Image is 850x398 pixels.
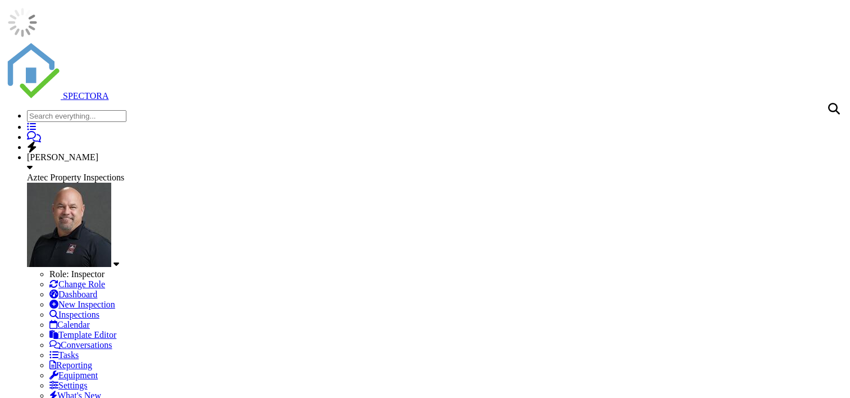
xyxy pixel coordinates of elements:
[49,279,105,289] a: Change Role
[49,340,112,350] a: Conversations
[27,173,846,183] div: Aztec Property Inspections
[27,110,126,122] input: Search everything...
[49,330,116,340] a: Template Editor
[4,43,61,99] img: The Best Home Inspection Software - Spectora
[49,290,97,299] a: Dashboard
[49,310,99,319] a: Inspections
[49,300,115,309] a: New Inspection
[49,370,98,380] a: Equipment
[49,320,90,329] a: Calendar
[27,183,111,267] img: mae00ufo_2.jpg
[49,360,92,370] a: Reporting
[63,91,109,101] span: SPECTORA
[27,152,846,162] div: [PERSON_NAME]
[49,350,79,360] a: Tasks
[4,4,40,40] img: loading-93afd81d04378562ca97960a6d0abf470c8f8241ccf6a1b4da771bf876922d1b.gif
[4,91,109,101] a: SPECTORA
[49,381,88,390] a: Settings
[49,269,104,279] span: Role: Inspector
